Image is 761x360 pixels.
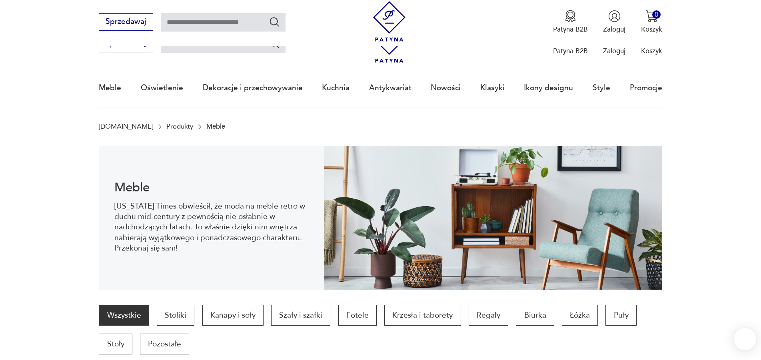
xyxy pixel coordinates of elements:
[324,146,662,290] img: Meble
[140,334,189,354] a: Pozostałe
[99,305,149,326] a: Wszystkie
[603,25,625,34] p: Zaloguj
[114,201,309,254] p: [US_STATE] Times obwieścił, że moda na meble retro w duchu mid-century z pewnością nie osłabnie w...
[641,10,662,34] button: 0Koszyk
[338,305,377,326] a: Fotele
[206,123,225,130] p: Meble
[524,70,573,106] a: Ikony designu
[562,305,598,326] a: Łóżka
[641,25,662,34] p: Koszyk
[608,10,621,22] img: Ikonka użytkownika
[516,305,554,326] a: Biurka
[99,19,153,26] a: Sprzedawaj
[202,305,264,326] a: Kanapy i sofy
[605,305,636,326] a: Pufy
[166,123,193,130] a: Produkty
[480,70,505,106] a: Klasyki
[369,1,409,42] img: Patyna - sklep z meblami i dekoracjami vintage
[141,70,183,106] a: Oświetlenie
[203,70,303,106] a: Dekoracje i przechowywanie
[384,305,461,326] a: Krzesła i taborety
[553,10,588,34] a: Ikona medaluPatyna B2B
[99,123,153,130] a: [DOMAIN_NAME]
[99,41,153,47] a: Sprzedawaj
[269,38,280,49] button: Szukaj
[99,334,132,354] a: Stoły
[641,46,662,56] p: Koszyk
[322,70,350,106] a: Kuchnia
[114,182,309,193] h1: Meble
[603,10,625,34] button: Zaloguj
[603,46,625,56] p: Zaloguj
[431,70,461,106] a: Nowości
[652,10,661,19] div: 0
[271,305,330,326] a: Szafy i szafki
[553,25,588,34] p: Patyna B2B
[99,13,153,31] button: Sprzedawaj
[564,10,577,22] img: Ikona medalu
[369,70,411,106] a: Antykwariat
[269,16,280,28] button: Szukaj
[593,70,610,106] a: Style
[553,10,588,34] button: Patyna B2B
[157,305,194,326] a: Stoliki
[630,70,662,106] a: Promocje
[553,46,588,56] p: Patyna B2B
[99,70,121,106] a: Meble
[469,305,508,326] a: Regały
[645,10,658,22] img: Ikona koszyka
[734,328,756,350] iframe: Smartsupp widget button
